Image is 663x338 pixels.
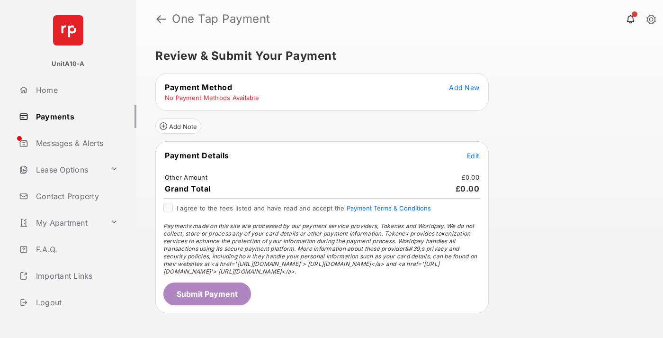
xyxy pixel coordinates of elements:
[15,185,136,208] a: Contact Property
[461,173,480,182] td: £0.00
[15,265,122,287] a: Important Links
[467,152,479,160] span: Edit
[15,238,136,261] a: F.A.Q.
[164,173,208,182] td: Other Amount
[177,204,431,212] span: I agree to the fees listed and have read and accept the
[52,59,84,69] p: UnitA10-A
[53,15,83,46] img: svg+xml;base64,PHN2ZyB4bWxucz0iaHR0cDovL3d3dy53My5vcmcvMjAwMC9zdmciIHdpZHRoPSI2NCIgaGVpZ2h0PSI2NC...
[163,222,477,275] span: Payments made on this site are processed by our payment service providers, Tokenex and Worldpay. ...
[155,119,201,134] button: Add Note
[15,158,107,181] a: Lease Options
[15,211,107,234] a: My Apartment
[15,132,136,155] a: Messages & Alerts
[15,79,136,101] a: Home
[172,13,270,25] strong: One Tap Payment
[467,151,479,160] button: Edit
[163,283,251,305] button: Submit Payment
[15,105,136,128] a: Payments
[449,83,479,91] span: Add New
[15,291,136,314] a: Logout
[165,82,232,92] span: Payment Method
[155,50,636,62] h5: Review & Submit Your Payment
[347,204,431,212] button: I agree to the fees listed and have read and accept the
[456,184,480,193] span: £0.00
[165,184,211,193] span: Grand Total
[165,151,229,160] span: Payment Details
[449,82,479,92] button: Add New
[164,93,260,102] td: No Payment Methods Available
